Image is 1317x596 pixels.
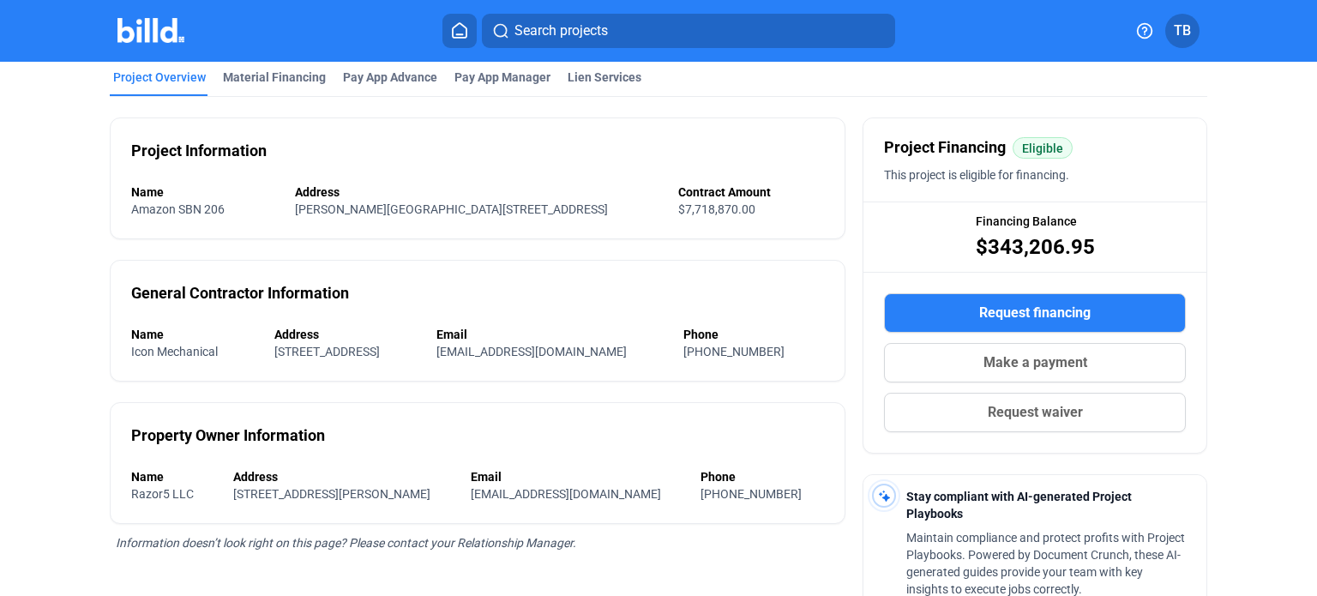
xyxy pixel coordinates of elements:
[436,326,666,343] div: Email
[471,468,683,485] div: Email
[131,202,225,216] span: Amazon SBN 206
[233,468,453,485] div: Address
[884,393,1186,432] button: Request waiver
[131,345,218,358] span: Icon Mechanical
[454,69,550,86] span: Pay App Manager
[678,202,755,216] span: $7,718,870.00
[906,490,1132,521] span: Stay compliant with AI-generated Project Playbooks
[471,487,661,501] span: [EMAIL_ADDRESS][DOMAIN_NAME]
[568,69,641,86] div: Lien Services
[701,468,824,485] div: Phone
[884,293,1186,333] button: Request financing
[683,326,824,343] div: Phone
[1013,137,1073,159] mat-chip: Eligible
[113,69,206,86] div: Project Overview
[223,69,326,86] div: Material Financing
[976,233,1095,261] span: $343,206.95
[884,135,1006,160] span: Project Financing
[683,345,785,358] span: [PHONE_NUMBER]
[436,345,627,358] span: [EMAIL_ADDRESS][DOMAIN_NAME]
[116,536,576,550] span: Information doesn’t look right on this page? Please contact your Relationship Manager.
[233,487,430,501] span: [STREET_ADDRESS][PERSON_NAME]
[906,531,1185,596] span: Maintain compliance and protect profits with Project Playbooks. Powered by Document Crunch, these...
[117,18,185,43] img: Billd Company Logo
[295,184,661,201] div: Address
[295,202,608,216] span: [PERSON_NAME][GEOGRAPHIC_DATA][STREET_ADDRESS]
[1174,21,1191,41] span: TB
[983,352,1087,373] span: Make a payment
[976,213,1077,230] span: Financing Balance
[131,326,257,343] div: Name
[274,326,419,343] div: Address
[514,21,608,41] span: Search projects
[482,14,895,48] button: Search projects
[131,184,278,201] div: Name
[1165,14,1200,48] button: TB
[884,343,1186,382] button: Make a payment
[343,69,437,86] div: Pay App Advance
[678,184,824,201] div: Contract Amount
[979,303,1091,323] span: Request financing
[131,487,194,501] span: Razor5 LLC
[884,168,1069,182] span: This project is eligible for financing.
[131,468,216,485] div: Name
[131,424,325,448] div: Property Owner Information
[988,402,1083,423] span: Request waiver
[274,345,380,358] span: [STREET_ADDRESS]
[131,281,349,305] div: General Contractor Information
[131,139,267,163] div: Project Information
[701,487,802,501] span: [PHONE_NUMBER]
